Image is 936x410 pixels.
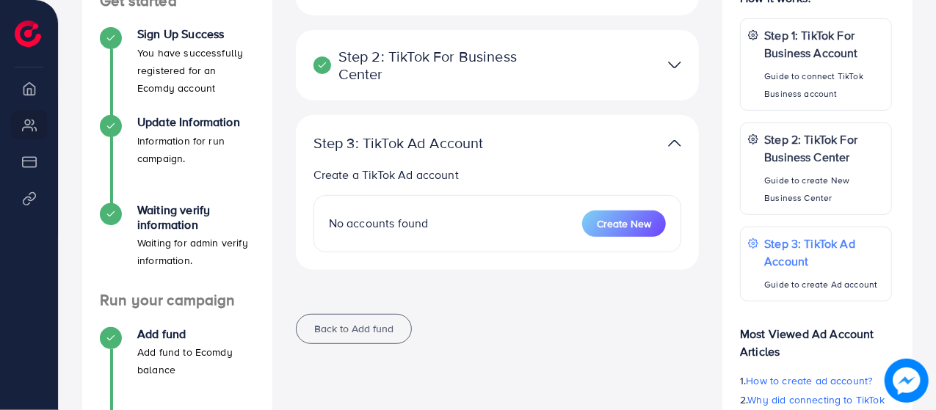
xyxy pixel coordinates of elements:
[764,172,884,207] p: Guide to create New Business Center
[82,27,272,115] li: Sign Up Success
[764,26,884,62] p: Step 1: TikTok For Business Account
[740,313,892,360] p: Most Viewed Ad Account Articles
[329,215,429,231] span: No accounts found
[314,321,393,336] span: Back to Add fund
[764,235,884,270] p: Step 3: TikTok Ad Account
[137,132,255,167] p: Information for run campaign.
[764,131,884,166] p: Step 2: TikTok For Business Center
[747,373,873,388] span: How to create ad account?
[313,134,551,152] p: Step 3: TikTok Ad Account
[137,203,255,231] h4: Waiting verify information
[82,291,272,310] h4: Run your campaign
[137,115,255,129] h4: Update Information
[313,48,551,83] p: Step 2: TikTok For Business Center
[764,67,884,103] p: Guide to connect TikTok Business account
[82,115,272,203] li: Update Information
[137,327,255,341] h4: Add fund
[764,276,884,293] p: Guide to create Ad account
[137,27,255,41] h4: Sign Up Success
[313,166,682,183] p: Create a TikTok Ad account
[582,211,666,237] button: Create New
[668,133,681,154] img: TikTok partner
[296,314,412,344] button: Back to Add fund
[740,372,892,389] p: 1.
[137,44,255,97] p: You have successfully registered for an Ecomdy account
[888,362,924,398] img: image
[597,216,651,231] span: Create New
[82,203,272,291] li: Waiting verify information
[137,343,255,378] p: Add fund to Ecomdy balance
[15,21,41,47] img: logo
[668,54,681,76] img: TikTok partner
[137,234,255,269] p: Waiting for admin verify information.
